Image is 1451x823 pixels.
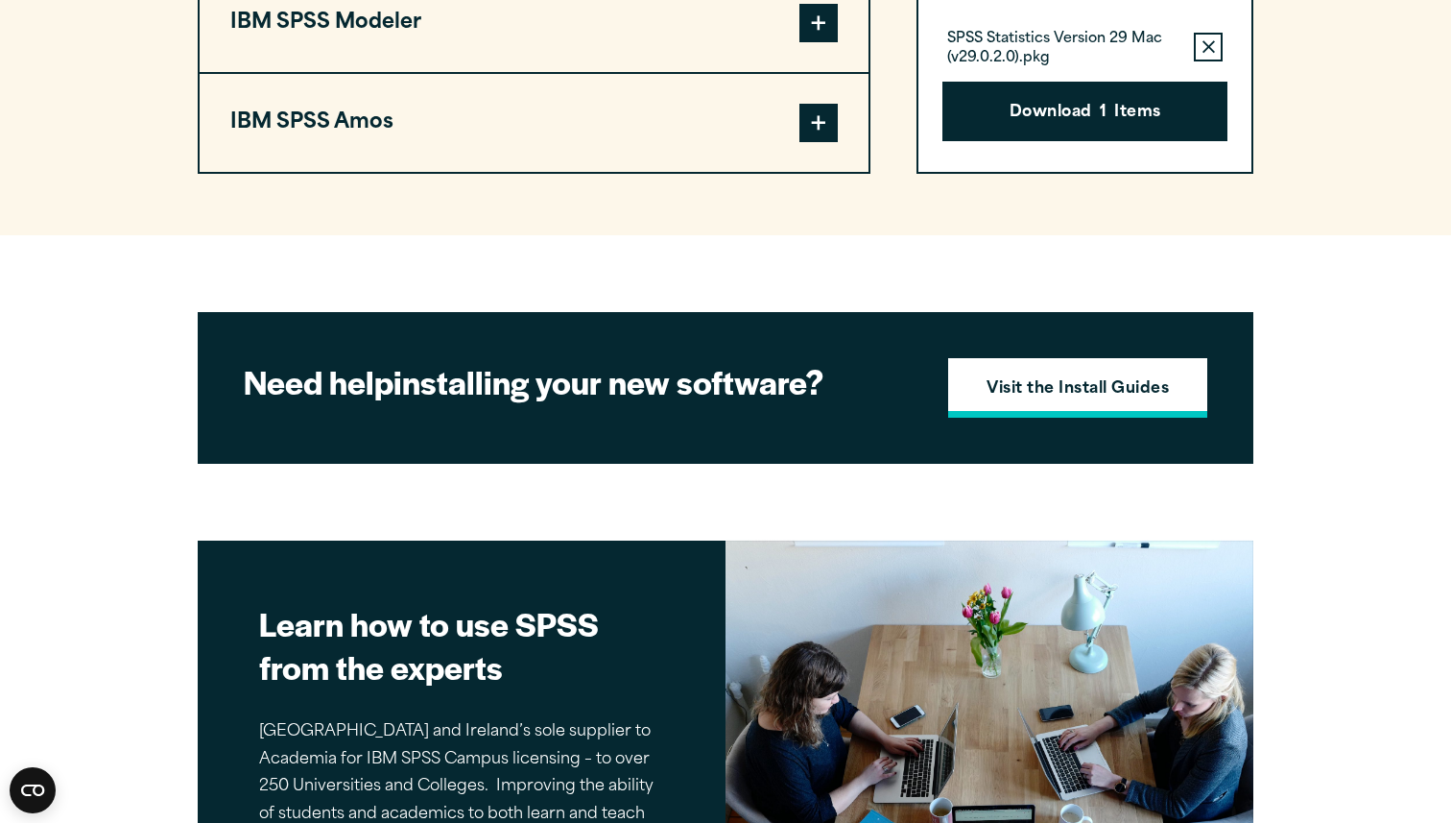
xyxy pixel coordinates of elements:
[10,767,56,813] button: Open CMP widget
[942,82,1227,141] button: Download1Items
[244,358,393,404] strong: Need help
[987,377,1169,402] strong: Visit the Install Guides
[948,358,1207,418] a: Visit the Install Guides
[244,360,916,403] h2: installing your new software?
[1100,101,1106,126] span: 1
[200,74,868,172] button: IBM SPSS Amos
[947,30,1178,68] p: SPSS Statistics Version 29 Mac (v29.0.2.0).pkg
[259,602,664,689] h2: Learn how to use SPSS from the experts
